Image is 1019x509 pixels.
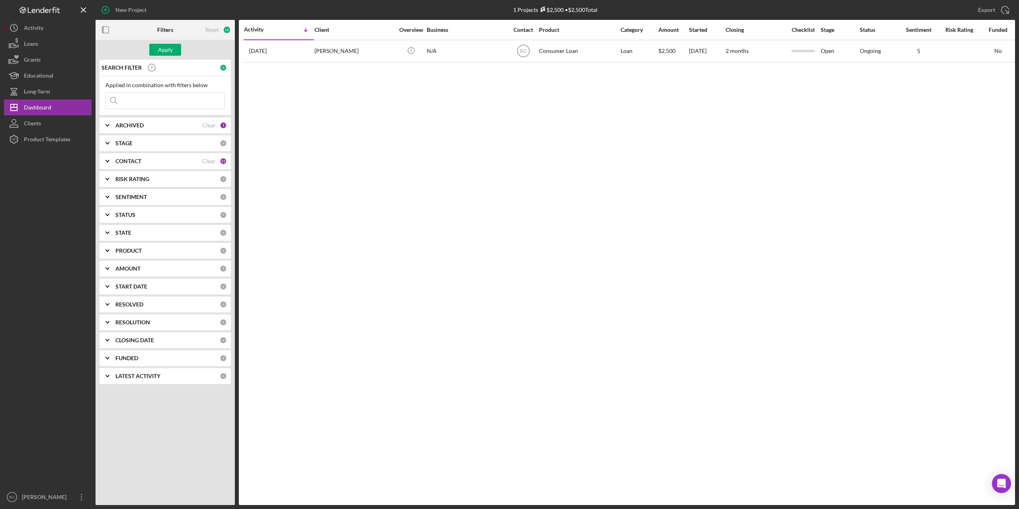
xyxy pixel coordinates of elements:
div: Loan [621,41,658,62]
b: STATUS [115,212,135,218]
div: Activity [24,20,43,38]
div: 0 [220,301,227,308]
b: CLOSING DATE [115,337,154,343]
text: RC [9,495,15,499]
div: Ongoing [860,48,881,54]
time: 2 months [726,47,749,54]
div: [DATE] [689,41,725,62]
b: LATEST ACTIVITY [115,373,160,379]
div: Risk Rating [939,27,979,33]
div: Consumer Loan [539,41,619,62]
button: RC[PERSON_NAME] [4,489,92,505]
div: 0 [220,372,227,380]
div: 0 [220,355,227,362]
div: Closing [726,27,785,33]
button: Loans [4,36,92,52]
div: 0 [220,64,227,71]
span: $2,500 [658,47,675,54]
div: Export [978,2,995,18]
div: 0 [220,229,227,236]
b: ARCHIVED [115,122,144,129]
div: Funded [980,27,1016,33]
button: Dashboard [4,99,92,115]
div: 11 [220,158,227,165]
div: Applied in combination with filters below [105,82,225,88]
div: 12 [223,26,231,34]
div: N/A [427,41,506,62]
button: Apply [149,44,181,56]
div: Started [689,27,725,33]
time: 2025-10-03 15:34 [249,48,267,54]
button: Clients [4,115,92,131]
div: Dashboard [24,99,51,117]
div: 0 [220,247,227,254]
button: Long-Term [4,84,92,99]
div: Product Templates [24,131,70,149]
div: Business [427,27,506,33]
button: Product Templates [4,131,92,147]
div: Client [314,27,394,33]
div: Open Intercom Messenger [992,474,1011,493]
b: START DATE [115,283,147,290]
div: 0 [220,176,227,183]
b: SENTIMENT [115,194,147,200]
div: Status [860,27,898,33]
div: Apply [158,44,173,56]
div: 0 [220,319,227,326]
div: 0 [220,193,227,201]
div: Product [539,27,619,33]
div: $2,500 [538,6,564,13]
b: STATE [115,230,131,236]
text: RC [520,49,527,54]
b: SEARCH FILTER [102,64,142,71]
div: Contact [508,27,538,33]
div: Clear [202,122,216,129]
div: Clear [202,158,216,164]
div: 0 [220,140,227,147]
div: Checklist [786,27,820,33]
div: 0 [220,283,227,290]
div: Amount [658,27,688,33]
div: 1 [220,122,227,129]
button: Grants [4,52,92,68]
div: Stage [821,27,859,33]
b: FUNDED [115,355,138,361]
b: Filters [157,27,173,33]
b: RESOLVED [115,301,143,308]
div: Open [821,41,859,62]
b: STAGE [115,140,133,146]
b: CONTACT [115,158,141,164]
b: RESOLUTION [115,319,150,326]
b: AMOUNT [115,265,141,272]
div: No [980,48,1016,54]
div: Overview [396,27,426,33]
div: Grants [24,52,41,70]
b: PRODUCT [115,248,142,254]
div: Reset [205,27,219,33]
div: Clients [24,115,41,133]
div: Activity [244,26,279,33]
div: 0 [220,265,227,272]
div: 0 [220,337,227,344]
div: 1 Projects • $2,500 Total [513,6,597,13]
button: New Project [96,2,154,18]
div: 0 [220,211,227,218]
div: Educational [24,68,53,86]
div: [PERSON_NAME] [20,489,72,507]
button: Activity [4,20,92,36]
div: Category [621,27,658,33]
button: Export [970,2,1015,18]
div: 5 [899,48,939,54]
div: Loans [24,36,38,54]
a: Educational [4,68,92,84]
div: New Project [115,2,146,18]
div: Long-Term [24,84,50,101]
div: Sentiment [899,27,939,33]
div: [PERSON_NAME] [314,41,394,62]
b: RISK RATING [115,176,149,182]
